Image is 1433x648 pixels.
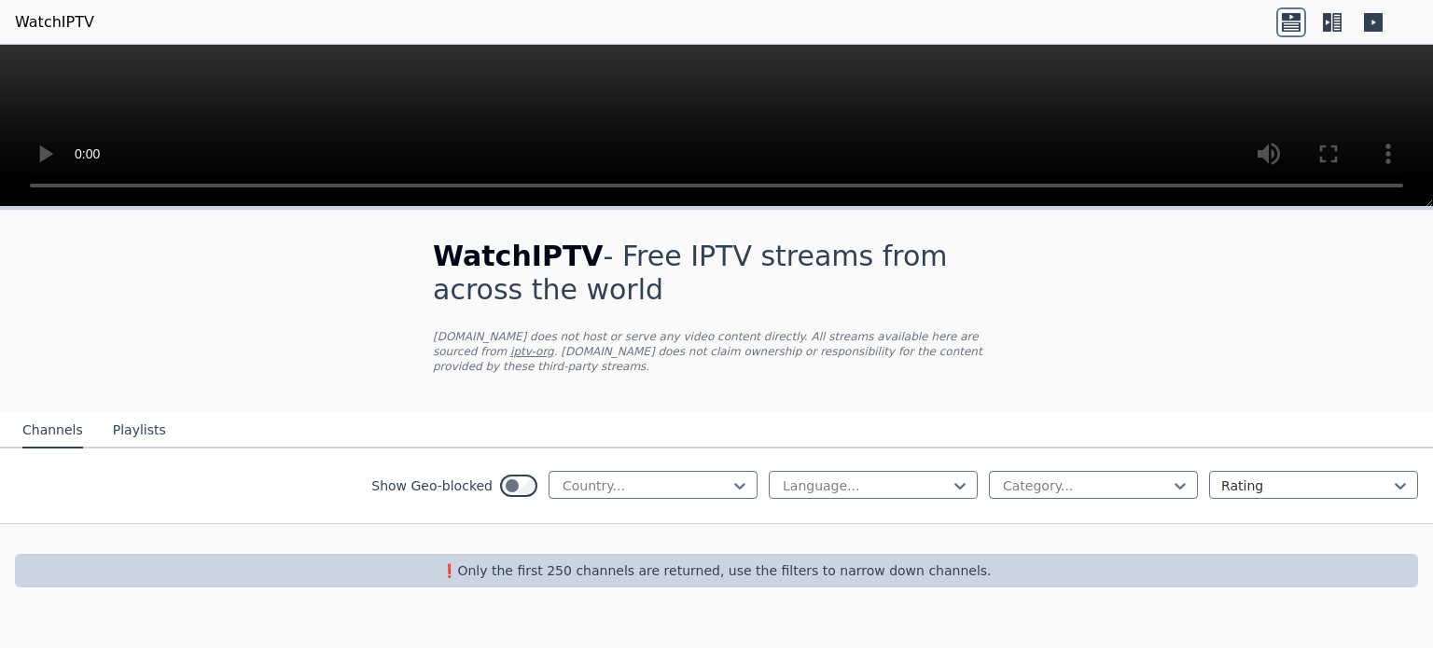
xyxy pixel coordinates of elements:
button: Playlists [113,413,166,448]
h1: - Free IPTV streams from across the world [433,240,1000,307]
span: WatchIPTV [433,240,604,272]
a: WatchIPTV [15,11,94,34]
button: Channels [22,413,83,448]
p: ❗️Only the first 250 channels are returned, use the filters to narrow down channels. [22,561,1411,580]
p: [DOMAIN_NAME] does not host or serve any video content directly. All streams available here are s... [433,329,1000,374]
a: iptv-org [510,345,554,358]
label: Show Geo-blocked [371,476,493,495]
